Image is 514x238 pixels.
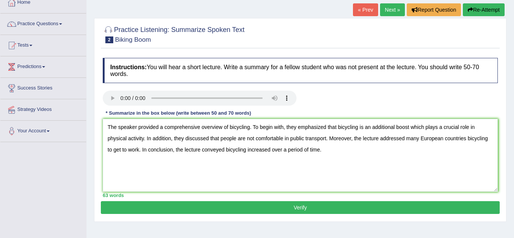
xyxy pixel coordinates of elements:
[105,36,113,43] span: 2
[110,64,147,70] b: Instructions:
[380,3,405,16] a: Next »
[0,14,86,32] a: Practice Questions
[0,121,86,139] a: Your Account
[0,99,86,118] a: Strategy Videos
[101,201,500,214] button: Verify
[115,36,151,43] small: Biking Boom
[0,78,86,97] a: Success Stories
[0,56,86,75] a: Predictions
[103,58,498,83] h4: You will hear a short lecture. Write a summary for a fellow student who was not present at the le...
[353,3,378,16] a: « Prev
[103,24,245,43] h2: Practice Listening: Summarize Spoken Text
[407,3,461,16] button: Report Question
[103,109,254,117] div: * Summarize in the box below (write between 50 and 70 words)
[103,192,498,199] div: 63 words
[463,3,505,16] button: Re-Attempt
[0,35,86,54] a: Tests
